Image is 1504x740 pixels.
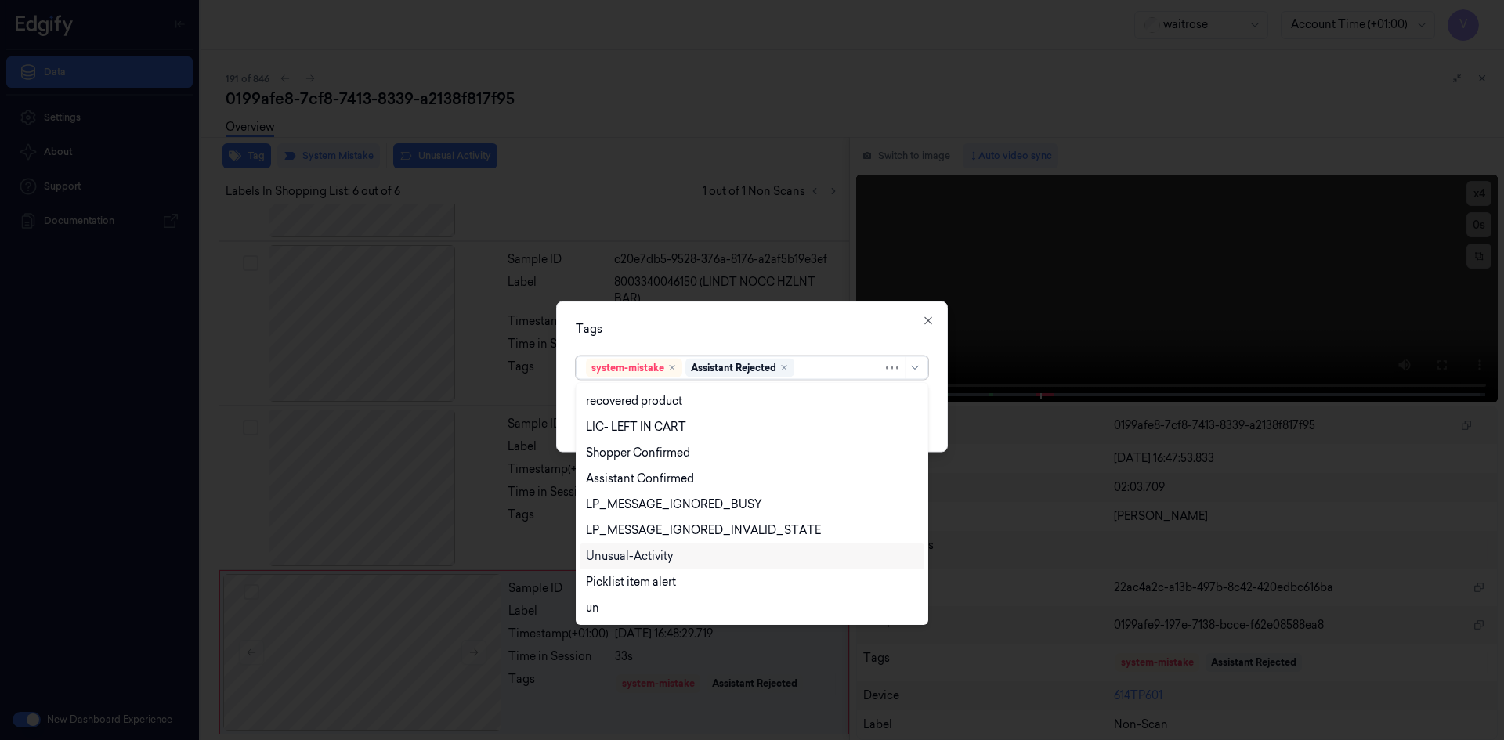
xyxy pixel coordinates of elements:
[667,363,677,372] div: Remove ,system-mistake
[691,360,776,374] div: Assistant Rejected
[586,445,690,461] div: Shopper Confirmed
[586,471,694,487] div: Assistant Confirmed
[586,522,821,539] div: LP_MESSAGE_IGNORED_INVALID_STATE
[586,496,762,513] div: LP_MESSAGE_IGNORED_BUSY
[591,360,664,374] div: system-mistake
[586,600,599,616] div: un
[586,574,676,590] div: Picklist item alert
[576,320,928,337] div: Tags
[586,548,673,565] div: Unusual-Activity
[586,419,686,435] div: LIC- LEFT IN CART
[779,363,789,372] div: Remove ,Assistant Rejected
[586,393,682,410] div: recovered product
